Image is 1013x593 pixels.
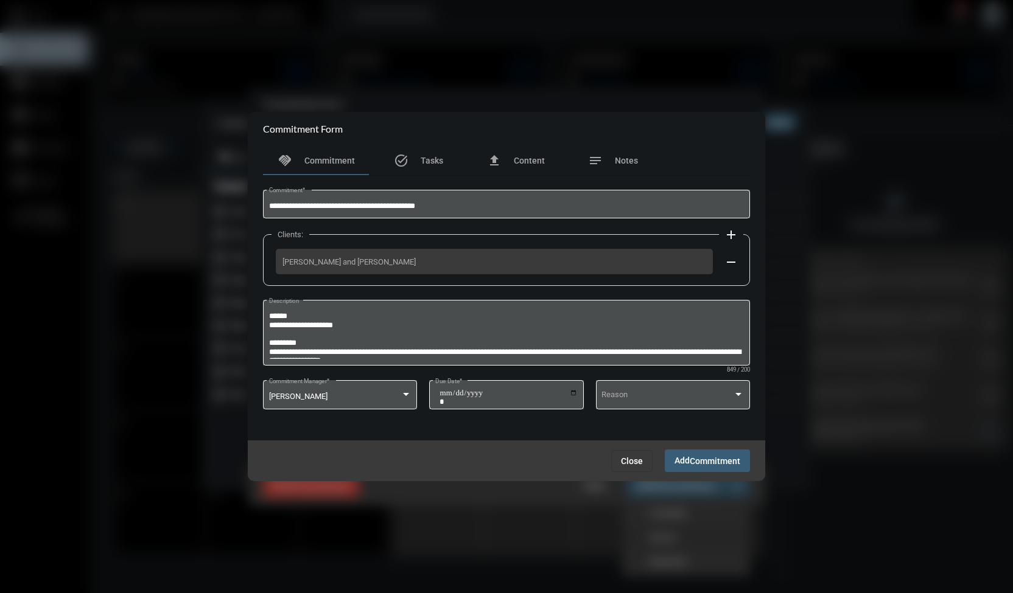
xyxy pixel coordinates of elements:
span: Tasks [421,156,443,165]
span: Content [514,156,545,165]
mat-icon: file_upload [487,153,502,168]
label: Clients: [272,230,309,239]
span: Add [675,456,740,465]
mat-icon: handshake [278,153,292,168]
span: Notes [615,156,638,165]
span: [PERSON_NAME] [269,392,328,401]
span: [PERSON_NAME] and [PERSON_NAME] [282,257,706,266]
mat-icon: task_alt [394,153,408,168]
span: Commitment [690,456,740,466]
h2: Commitment Form [263,123,343,134]
span: Close [621,456,643,466]
mat-icon: notes [588,153,603,168]
mat-icon: add [724,227,738,242]
mat-hint: 849 / 200 [727,367,750,373]
mat-icon: remove [724,255,738,269]
button: Close [611,450,653,472]
button: AddCommitment [665,449,750,472]
span: Commitment [304,156,355,165]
